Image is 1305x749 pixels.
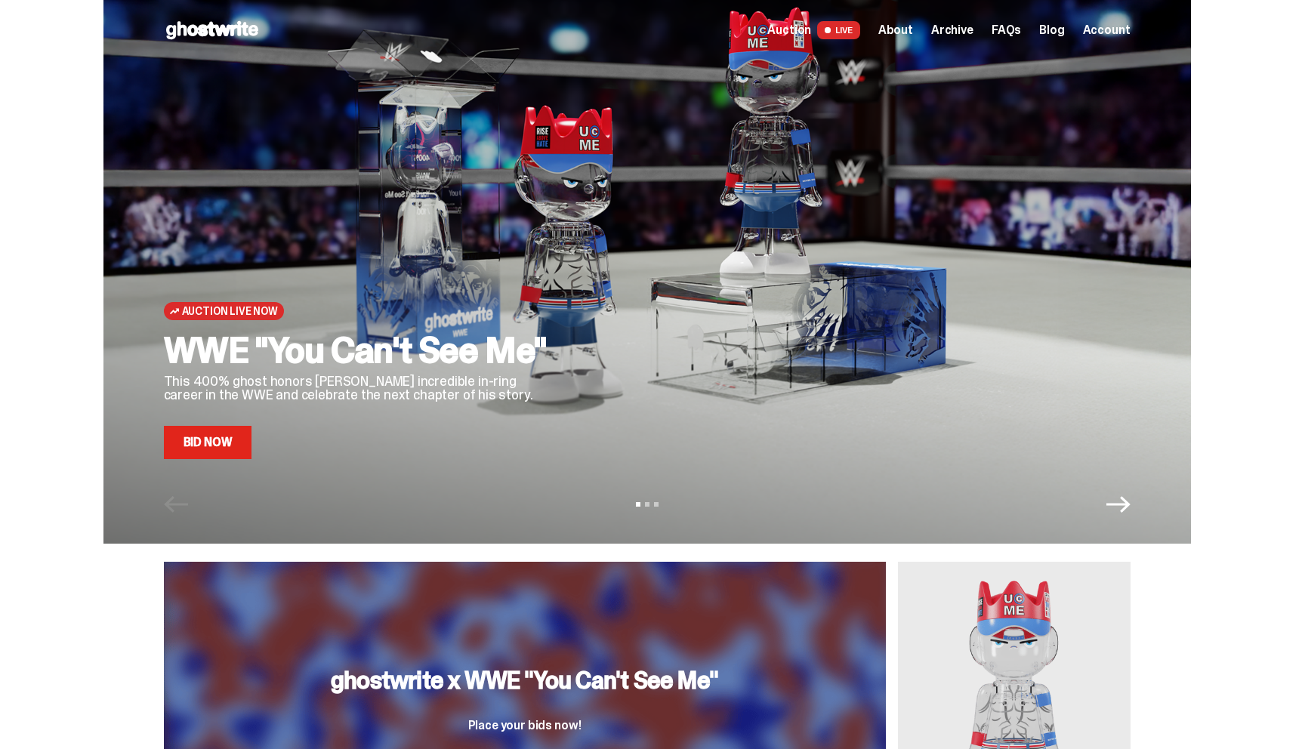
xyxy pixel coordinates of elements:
[654,502,659,507] button: View slide 3
[331,668,718,692] h3: ghostwrite x WWE "You Can't See Me"
[182,305,278,317] span: Auction Live Now
[636,502,640,507] button: View slide 1
[1083,24,1131,36] a: Account
[164,374,557,402] p: This 400% ghost honors [PERSON_NAME] incredible in-ring career in the WWE and celebrate the next ...
[992,24,1021,36] a: FAQs
[1039,24,1064,36] a: Blog
[817,21,860,39] span: LIVE
[645,502,649,507] button: View slide 2
[767,21,859,39] a: Auction LIVE
[164,426,252,459] a: Bid Now
[878,24,913,36] a: About
[1106,492,1131,516] button: Next
[767,24,811,36] span: Auction
[331,720,718,732] p: Place your bids now!
[164,332,557,368] h2: WWE "You Can't See Me"
[931,24,973,36] a: Archive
